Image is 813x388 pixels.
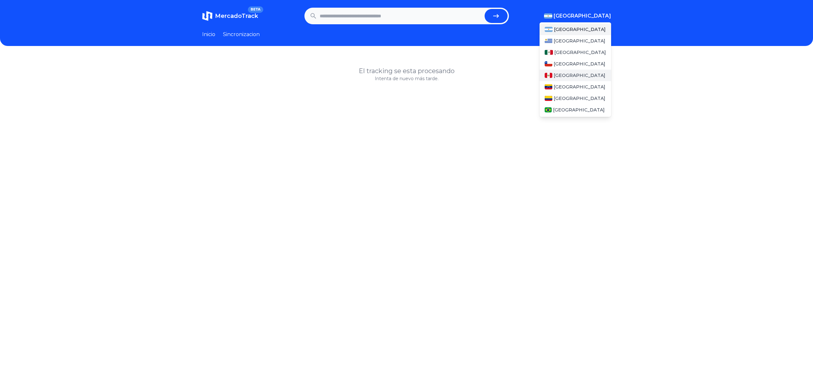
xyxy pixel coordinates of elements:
[554,72,605,79] span: [GEOGRAPHIC_DATA]
[545,38,552,43] img: Uruguay
[554,26,606,33] span: [GEOGRAPHIC_DATA]
[545,73,552,78] img: Peru
[545,96,552,101] img: Colombia
[554,49,606,56] span: [GEOGRAPHIC_DATA]
[545,61,552,66] img: Chile
[540,35,611,47] a: Uruguay[GEOGRAPHIC_DATA]
[545,27,553,32] img: Argentina
[540,58,611,70] a: Chile[GEOGRAPHIC_DATA]
[202,11,258,21] a: MercadoTrackBETA
[544,13,552,19] img: Argentina
[202,75,611,82] p: Intenta de nuevo más tarde.
[540,81,611,93] a: Venezuela[GEOGRAPHIC_DATA]
[554,38,605,44] span: [GEOGRAPHIC_DATA]
[540,104,611,116] a: Brasil[GEOGRAPHIC_DATA]
[545,84,552,89] img: Venezuela
[215,12,258,19] span: MercadoTrack
[554,12,611,20] span: [GEOGRAPHIC_DATA]
[540,24,611,35] a: Argentina[GEOGRAPHIC_DATA]
[223,31,260,38] a: Sincronizacion
[202,66,611,75] h1: El tracking se esta procesando
[202,11,212,21] img: MercadoTrack
[540,70,611,81] a: Peru[GEOGRAPHIC_DATA]
[553,107,605,113] span: [GEOGRAPHIC_DATA]
[540,47,611,58] a: Mexico[GEOGRAPHIC_DATA]
[554,61,605,67] span: [GEOGRAPHIC_DATA]
[544,12,611,20] button: [GEOGRAPHIC_DATA]
[540,93,611,104] a: Colombia[GEOGRAPHIC_DATA]
[545,107,552,112] img: Brasil
[554,95,605,102] span: [GEOGRAPHIC_DATA]
[248,6,263,13] span: BETA
[202,31,215,38] a: Inicio
[554,84,605,90] span: [GEOGRAPHIC_DATA]
[545,50,553,55] img: Mexico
